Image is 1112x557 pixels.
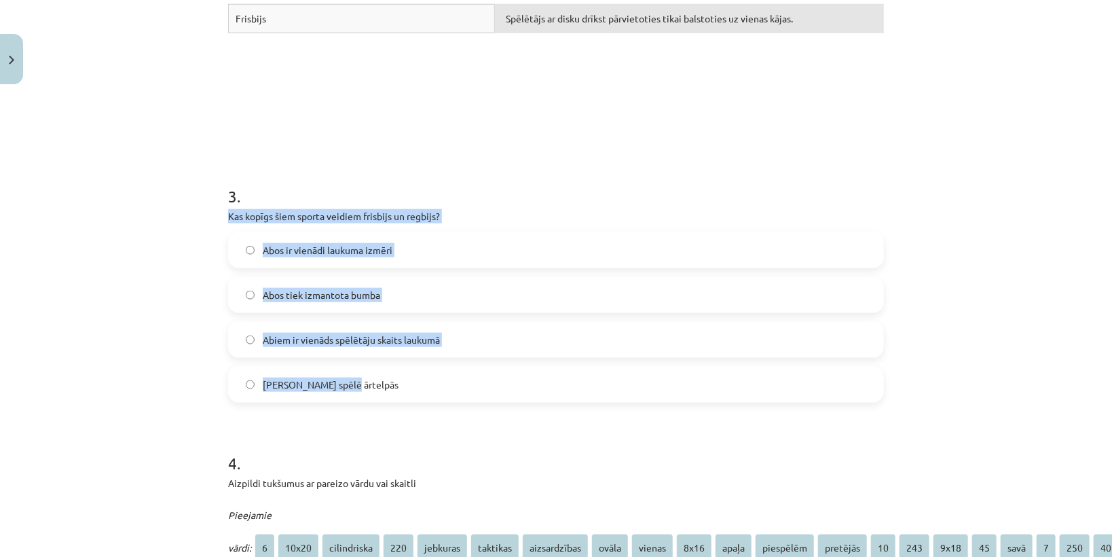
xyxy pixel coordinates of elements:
[246,380,255,389] input: [PERSON_NAME] spēlē ārtelpās
[246,246,255,255] input: Abos ir vienādi laukuma izmēri
[263,378,399,392] span: [PERSON_NAME] spēlē ārtelpās
[263,288,380,302] span: Abos tiek izmantota bumba
[246,291,255,300] input: Abos tiek izmantota bumba
[263,333,440,347] span: Abiem ir vienāds spēlētāju skaits laukumā
[246,336,255,344] input: Abiem ir vienāds spēlētāju skaits laukumā
[263,243,392,257] span: Abos ir vienādi laukuma izmēri
[228,209,884,223] p: Kas kopīgs šiem sporta veidiem frisbijs un regbijs?
[9,56,14,65] img: icon-close-lesson-0947bae3869378f0d4975bcd49f059093ad1ed9edebbc8119c70593378902aed.svg
[228,509,272,554] span: Pieejamie vārdi:
[228,430,884,472] h1: 4 .
[228,476,884,490] p: Aizpildi tukšumus ar pareizo vārdu vai skaitli
[506,12,793,24] span: Spēlētājs ar disku drīkst pārvietoties tikai balstoties uz vienas kājas.
[236,12,266,24] span: Frisbijs
[228,163,884,205] h1: 3 .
